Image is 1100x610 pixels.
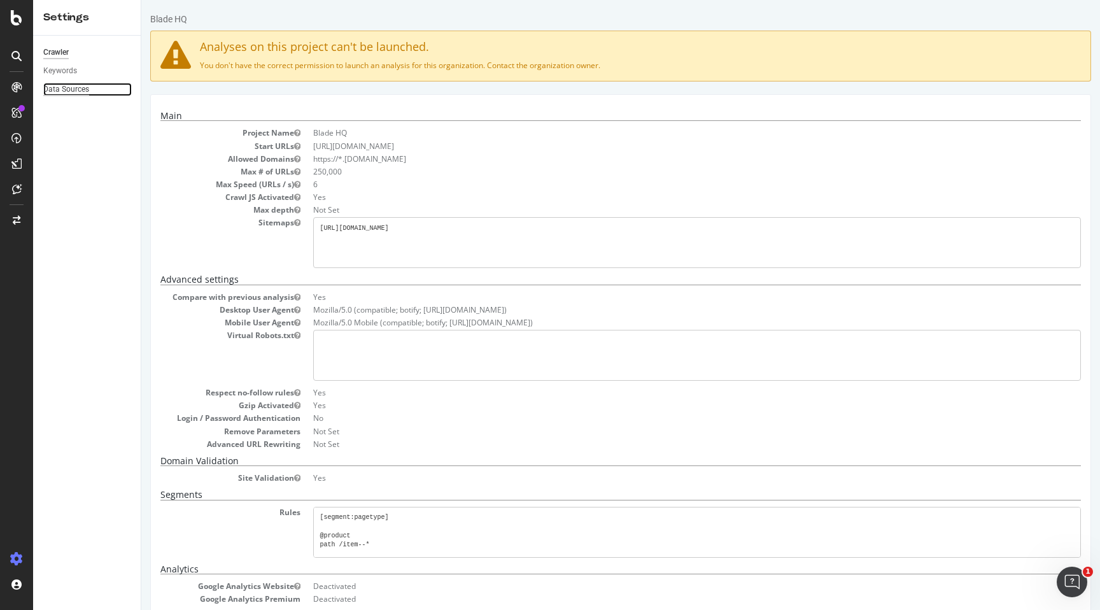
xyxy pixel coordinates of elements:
dt: Login / Password Authentication [19,413,159,423]
div: Blade HQ [9,13,46,25]
dd: Mozilla/5.0 Mobile (compatible; botify; [URL][DOMAIN_NAME]) [172,317,940,328]
dd: 250,000 [172,166,940,177]
a: Keywords [43,64,132,78]
dt: Allowed Domains [19,153,159,164]
dt: Respect no-follow rules [19,387,159,398]
h5: Segments [19,490,940,500]
dd: [URL][DOMAIN_NAME] [172,141,940,152]
dd: Yes [172,387,940,398]
div: Crawler [43,46,69,59]
h5: Advanced settings [19,274,940,285]
div: Keywords [43,64,77,78]
dt: Start URLs [19,141,159,152]
pre: [segment:pagetype] @product path /item--* @categories path /cat--* @search query *search* @blog/d... [172,507,940,558]
dd: Not Set [172,439,940,450]
dt: Compare with previous analysis [19,292,159,302]
dd: Not Set [172,204,940,215]
dd: Mozilla/5.0 (compatible; botify; [URL][DOMAIN_NAME]) [172,304,940,315]
dd: Deactivated [172,581,940,592]
div: Data Sources [43,83,89,96]
h5: Domain Validation [19,456,940,466]
h4: Analyses on this project can't be launched. [19,41,940,53]
dd: Yes [172,472,940,483]
pre: [URL][DOMAIN_NAME] [172,217,940,268]
dt: Virtual Robots.txt [19,330,159,341]
dt: Max depth [19,204,159,215]
dt: Remove Parameters [19,426,159,437]
h5: Main [19,111,940,121]
dt: Crawl JS Activated [19,192,159,202]
div: Settings [43,10,130,25]
dd: Deactivated [172,593,940,604]
dd: 6 [172,179,940,190]
iframe: Intercom live chat [1057,567,1087,597]
a: Data Sources [43,83,132,96]
dt: Site Validation [19,472,159,483]
span: 1 [1083,567,1093,577]
dd: Blade HQ [172,127,940,138]
dt: Desktop User Agent [19,304,159,315]
dt: Mobile User Agent [19,317,159,328]
dt: Advanced URL Rewriting [19,439,159,450]
dt: Google Analytics Premium [19,593,159,604]
p: You don't have the correct permission to launch an analysis for this organization. Contact the or... [19,60,940,71]
dt: Sitemaps [19,217,159,228]
dt: Project Name [19,127,159,138]
li: https://*.[DOMAIN_NAME] [172,153,940,164]
dt: Google Analytics Website [19,581,159,592]
dd: Yes [172,192,940,202]
a: Crawler [43,46,132,59]
dd: Yes [172,400,940,411]
dd: Not Set [172,426,940,437]
dd: Yes [172,292,940,302]
dt: Max Speed (URLs / s) [19,179,159,190]
dt: Max # of URLs [19,166,159,177]
dt: Gzip Activated [19,400,159,411]
dt: Rules [19,507,159,518]
h5: Analytics [19,564,940,574]
dd: No [172,413,940,423]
